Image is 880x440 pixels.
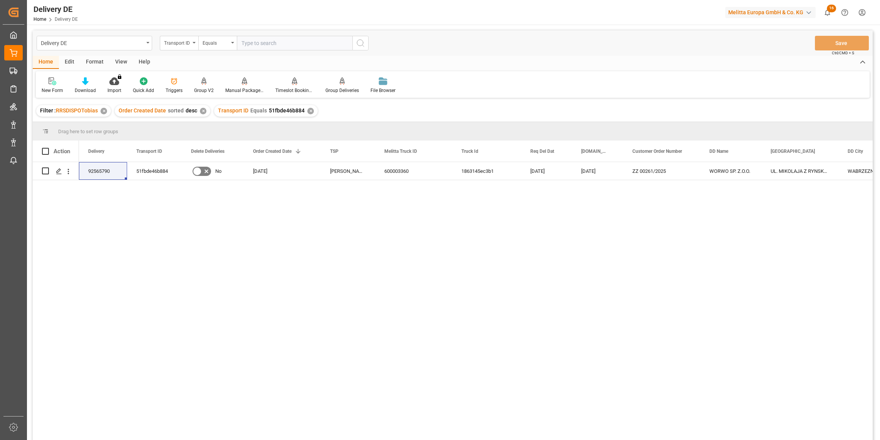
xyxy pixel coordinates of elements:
span: [GEOGRAPHIC_DATA] [771,149,815,154]
div: ✕ [200,108,206,114]
div: Triggers [166,87,183,94]
span: DD City [848,149,863,154]
span: No [215,162,221,180]
span: Transport ID [218,107,248,114]
button: open menu [160,36,198,50]
div: [DATE] [572,162,623,180]
span: TSP [330,149,339,154]
span: Delete Deliveries [191,149,225,154]
span: Order Created Date [253,149,292,154]
span: desc [186,107,197,114]
div: Delivery DE [41,38,144,47]
div: 600003360 [375,162,452,180]
span: RRSDISPOTobias [56,107,98,114]
span: Transport ID [136,149,162,154]
div: Download [75,87,96,94]
div: [PERSON_NAME] [321,162,375,180]
div: [DATE] [244,162,321,180]
div: 51fbde46b884 [127,162,182,180]
span: Ctrl/CMD + S [832,50,854,56]
div: Melitta Europa GmbH & Co. KG [725,7,816,18]
div: New Form [42,87,63,94]
div: ✕ [307,108,314,114]
span: Req Del Dat [530,149,554,154]
div: Timeslot Booking Report [275,87,314,94]
div: Quick Add [133,87,154,94]
div: ✕ [101,108,107,114]
div: Group V2 [194,87,214,94]
button: Help Center [836,4,853,21]
span: Melitta Truck ID [384,149,417,154]
button: show 16 new notifications [819,4,836,21]
span: Drag here to set row groups [58,129,118,134]
button: Save [815,36,869,50]
input: Type to search [237,36,352,50]
span: 51fbde46b884 [269,107,305,114]
span: DD Name [709,149,728,154]
span: sorted [168,107,184,114]
div: View [109,56,133,69]
span: Delivery [88,149,104,154]
button: open menu [198,36,237,50]
div: Group Deliveries [325,87,359,94]
div: Manual Package TypeDetermination [225,87,264,94]
div: File Browser [370,87,396,94]
button: open menu [37,36,152,50]
div: Format [80,56,109,69]
div: Action [54,148,70,155]
div: Delivery DE [34,3,78,15]
div: Press SPACE to select this row. [33,162,79,180]
span: 16 [827,5,836,12]
span: Customer Order Number [632,149,682,154]
button: search button [352,36,369,50]
span: Truck Id [461,149,478,154]
span: [DOMAIN_NAME] Dat [581,149,607,154]
div: Home [33,56,59,69]
div: Transport ID [164,38,190,47]
div: Edit [59,56,80,69]
a: Home [34,17,46,22]
span: Filter : [40,107,56,114]
div: UL. MIKOLAJA Z RYNSKA 42 [761,162,838,180]
div: Equals [203,38,229,47]
div: ZZ 00261/2025 [623,162,700,180]
div: WORWO SP. Z.O.O. [700,162,761,180]
div: 92565790 [79,162,127,180]
span: Equals [250,107,267,114]
div: Help [133,56,156,69]
span: Order Created Date [119,107,166,114]
div: [DATE] [521,162,572,180]
div: 1863145ec3b1 [452,162,521,180]
button: Melitta Europa GmbH & Co. KG [725,5,819,20]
